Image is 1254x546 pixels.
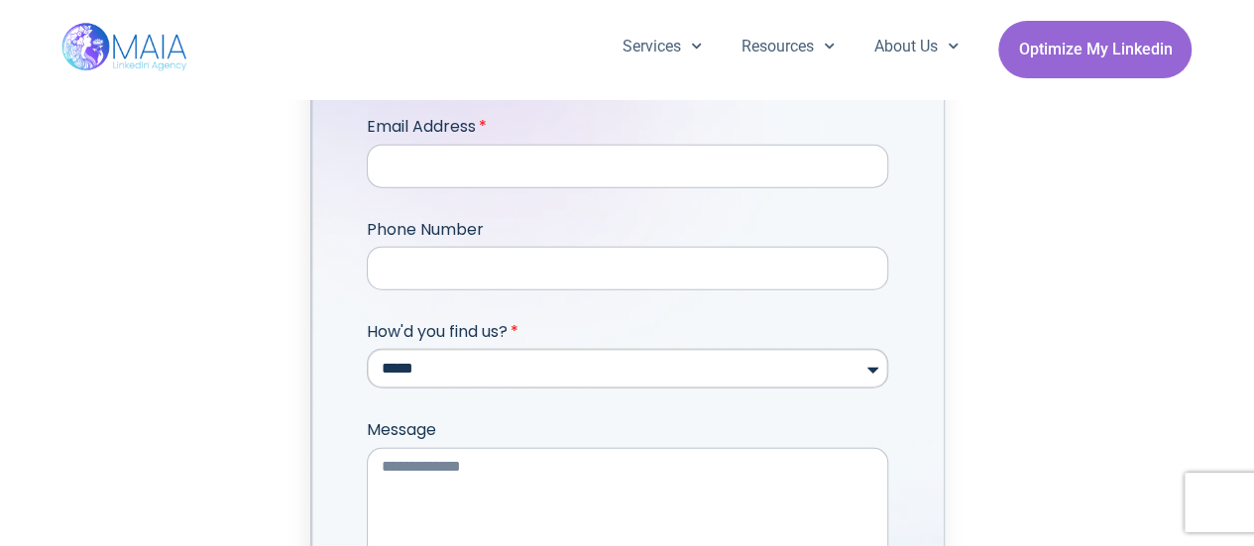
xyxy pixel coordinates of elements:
[603,21,722,72] a: Services
[367,218,484,247] label: Phone Number
[367,320,518,349] label: How'd you find us?
[722,21,855,72] a: Resources
[855,21,978,72] a: About Us
[1018,31,1172,68] span: Optimize My Linkedin
[998,21,1192,78] a: Optimize My Linkedin
[367,418,436,447] label: Message
[367,115,487,144] label: Email Address
[603,21,979,72] nav: Menu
